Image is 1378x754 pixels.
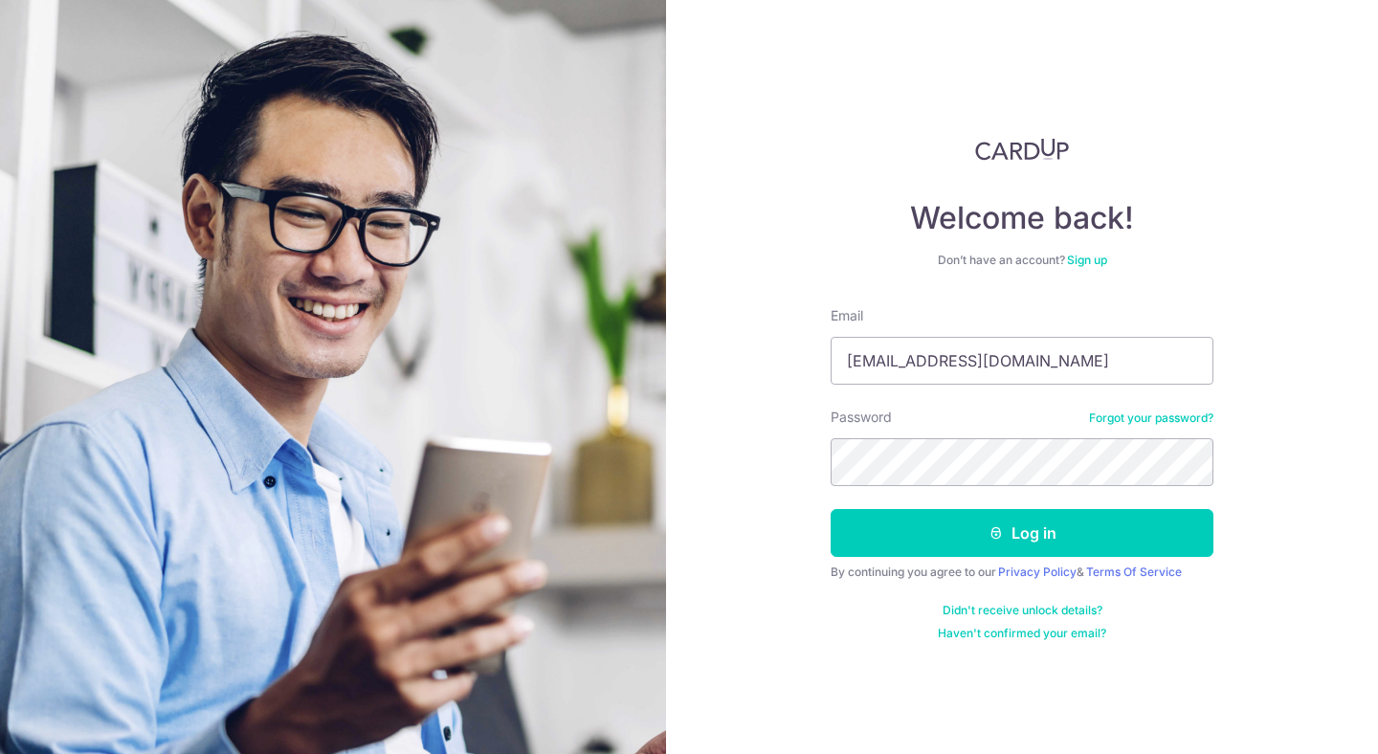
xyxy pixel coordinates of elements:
a: Didn't receive unlock details? [943,603,1102,618]
label: Email [831,306,863,325]
input: Enter your Email [831,337,1213,385]
a: Terms Of Service [1086,565,1182,579]
label: Password [831,408,892,427]
a: Sign up [1067,253,1107,267]
h4: Welcome back! [831,199,1213,237]
a: Forgot your password? [1089,410,1213,426]
div: Don’t have an account? [831,253,1213,268]
img: CardUp Logo [975,138,1069,161]
div: By continuing you agree to our & [831,565,1213,580]
button: Log in [831,509,1213,557]
a: Haven't confirmed your email? [938,626,1106,641]
a: Privacy Policy [998,565,1077,579]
